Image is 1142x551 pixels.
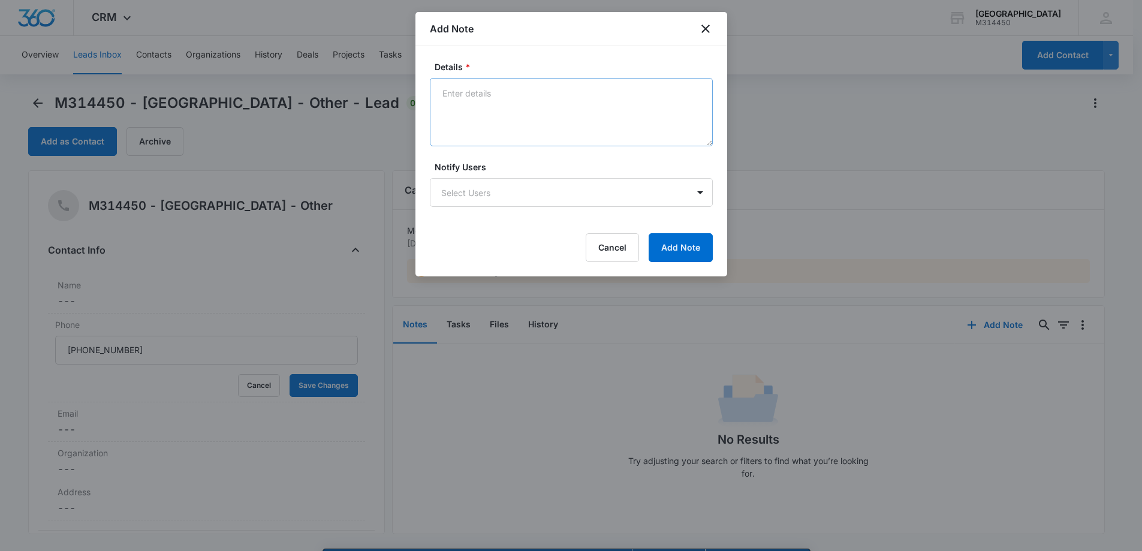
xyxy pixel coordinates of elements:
[698,22,713,36] button: close
[430,22,474,36] h1: Add Note
[435,61,718,73] label: Details
[586,233,639,262] button: Cancel
[435,161,718,173] label: Notify Users
[649,233,713,262] button: Add Note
